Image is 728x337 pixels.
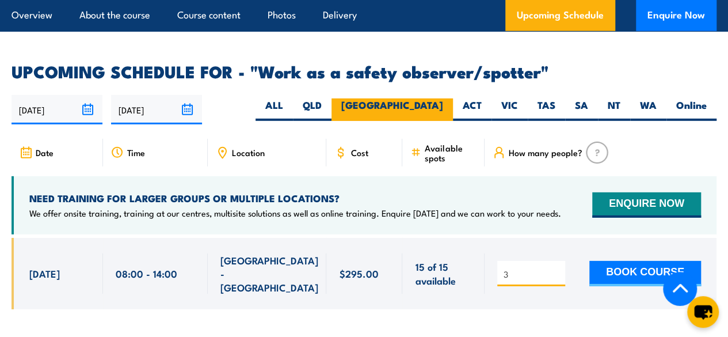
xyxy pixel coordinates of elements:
[565,99,598,121] label: SA
[127,147,145,157] span: Time
[630,99,666,121] label: WA
[504,268,561,280] input: # of people
[453,99,491,121] label: ACT
[589,261,701,286] button: BOOK COURSE
[29,267,60,280] span: [DATE]
[331,99,453,121] label: [GEOGRAPHIC_DATA]
[528,99,565,121] label: TAS
[293,99,331,121] label: QLD
[491,99,528,121] label: VIC
[666,99,716,121] label: Online
[598,99,630,121] label: NT
[339,267,378,280] span: $295.00
[29,207,561,219] p: We offer onsite training, training at our centres, multisite solutions as well as online training...
[12,63,716,78] h2: UPCOMING SCHEDULE FOR - "Work as a safety observer/spotter"
[36,147,54,157] span: Date
[256,99,293,121] label: ALL
[592,192,701,218] button: ENQUIRE NOW
[111,95,202,124] input: To date
[350,147,368,157] span: Cost
[425,143,477,162] span: Available spots
[415,260,472,287] span: 15 of 15 available
[12,95,102,124] input: From date
[687,296,719,328] button: chat-button
[509,147,582,157] span: How many people?
[116,267,177,280] span: 08:00 - 14:00
[232,147,265,157] span: Location
[220,253,318,294] span: [GEOGRAPHIC_DATA] - [GEOGRAPHIC_DATA]
[29,192,561,205] h4: NEED TRAINING FOR LARGER GROUPS OR MULTIPLE LOCATIONS?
